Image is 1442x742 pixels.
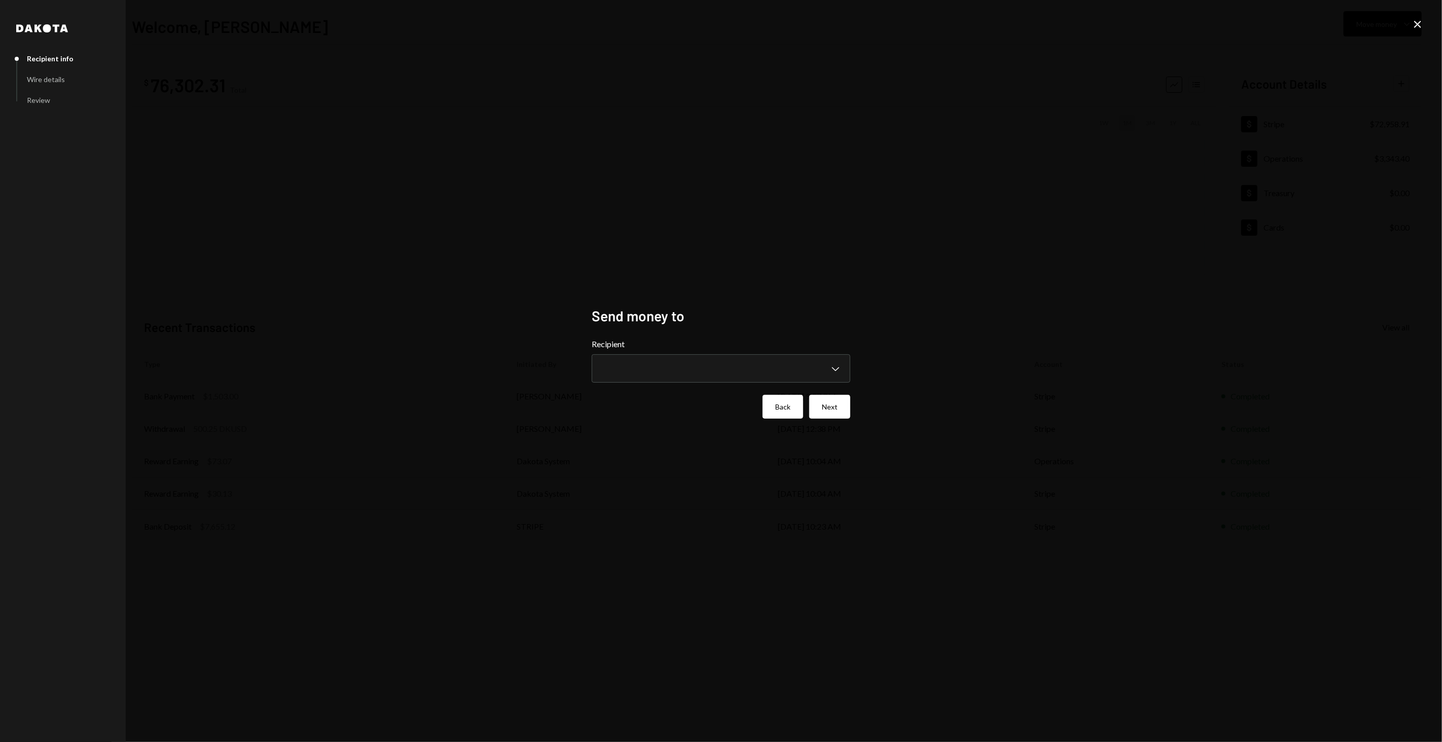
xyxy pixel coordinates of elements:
label: Recipient [592,338,850,350]
div: Wire details [27,75,65,84]
h2: Send money to [592,306,850,326]
button: Back [763,395,803,419]
div: Recipient info [27,54,74,63]
button: Recipient [592,354,850,383]
button: Next [809,395,850,419]
div: Review [27,96,50,104]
